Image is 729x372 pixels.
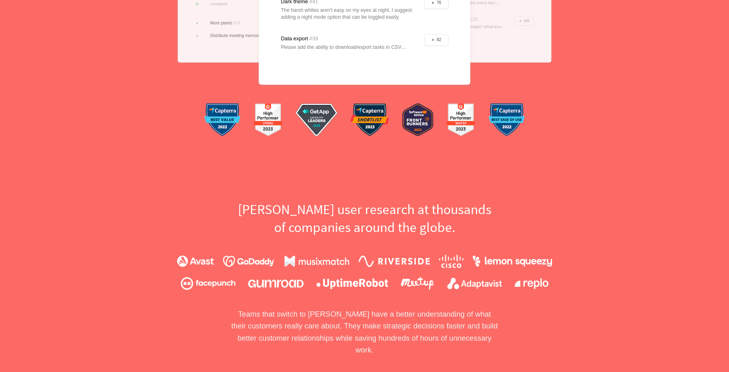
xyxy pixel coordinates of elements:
img: adaptavist.4060977e04.png [447,278,502,289]
img: gumroad.2d33986aca.png [248,280,304,288]
img: lemonsqueezy.bc0263d410.png [473,256,552,267]
p: Teams that switch to [PERSON_NAME] have a better understanding of what their customers really car... [224,308,505,356]
img: softwareAdvice.8928b0e2d4.png [402,103,433,136]
img: g2-1.d59c70ff4a.png [253,101,283,139]
h2: [PERSON_NAME] user research at thousands of companies around the globe. [224,201,505,236]
img: capterra-1.a005f88887.png [204,103,240,136]
img: cisco.095899e268.png [439,254,464,268]
img: facepunch.2d9380a33e.png [181,277,235,290]
img: replo.43f45c7cdc.png [515,278,548,289]
img: riverside.224b59c4e9.png [358,256,430,267]
img: uptimerobot.920923f729.png [316,278,388,289]
img: getApp.168aadcbc8.png [296,103,338,136]
img: avast.6829f2e004.png [177,256,214,267]
img: meetup.9107d9babc.png [401,277,434,290]
img: capterra-2.aadd15ad95.png [489,103,525,136]
img: g2-2.67a1407cb9.png [446,101,476,139]
img: capterra-3.4ae8dd4a3b.png [350,103,389,136]
img: musixmatch.134dacf828.png [284,256,349,267]
img: godaddy.fea34582f6.png [223,256,275,267]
